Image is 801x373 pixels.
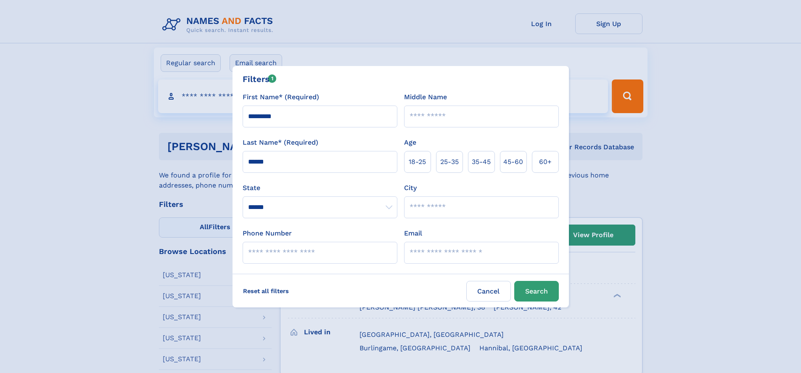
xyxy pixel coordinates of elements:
[440,157,459,167] span: 25‑35
[472,157,491,167] span: 35‑45
[514,281,559,302] button: Search
[503,157,523,167] span: 45‑60
[404,92,447,102] label: Middle Name
[243,228,292,238] label: Phone Number
[243,73,277,85] div: Filters
[466,281,511,302] label: Cancel
[404,183,417,193] label: City
[243,138,318,148] label: Last Name* (Required)
[404,138,416,148] label: Age
[539,157,552,167] span: 60+
[243,183,397,193] label: State
[409,157,426,167] span: 18‑25
[243,92,319,102] label: First Name* (Required)
[238,281,294,301] label: Reset all filters
[404,228,422,238] label: Email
